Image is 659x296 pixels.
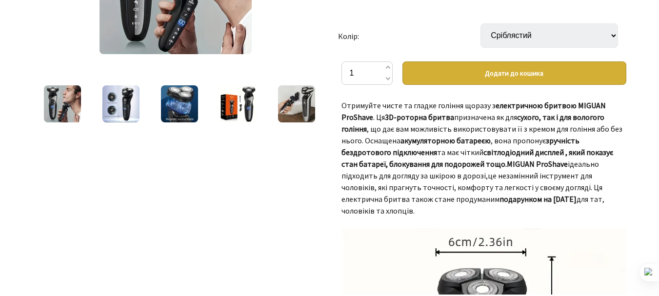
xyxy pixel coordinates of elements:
font: акумуляторною батареєю [400,136,491,145]
font: для тат, чоловіків та хлопців. [341,194,604,216]
font: ідеально підходить для догляду за шкірою в дорозі, [341,159,599,180]
img: Роторна бритва MIGUAN ProShave 3D [161,85,198,122]
font: світлодіодний дисплей , який показує стан батареї, блокування для подорожей тощо. [341,147,613,169]
img: Роторна бритва MIGUAN ProShave 3D [220,85,257,122]
img: Роторна бритва MIGUAN ProShave 3D [44,85,81,122]
button: Додати до кошика [402,61,626,85]
font: подарунком на [DATE] [499,194,577,204]
font: Колір: [338,31,359,41]
img: Роторна бритва MIGUAN ProShave 3D [278,85,315,122]
font: це незамінний інструмент для чоловіків, які прагнуть точності, комфорту та легкості у своєму догл... [341,171,602,204]
font: , що дає вам можливість використовувати її з кремом для гоління або без нього. Оснащена [341,124,622,145]
font: зручність бездротового підключення [341,136,579,157]
font: сухого, так і для вологого гоління [341,112,604,134]
font: , вона пропонує [491,136,546,145]
font: . Ця [373,112,385,122]
font: MIGUAN ProShave [507,159,568,169]
font: Отримуйте чисте та гладке гоління щоразу з [341,100,496,110]
font: та має чіткий [437,147,483,157]
font: призначена як для [454,112,517,122]
img: Роторна бритва MIGUAN ProShave 3D [102,85,140,122]
font: електричною бритвою MIGUAN ProShave [341,100,606,122]
font: 3D-роторна бритва [385,112,454,122]
font: Додати до кошика [485,69,543,78]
